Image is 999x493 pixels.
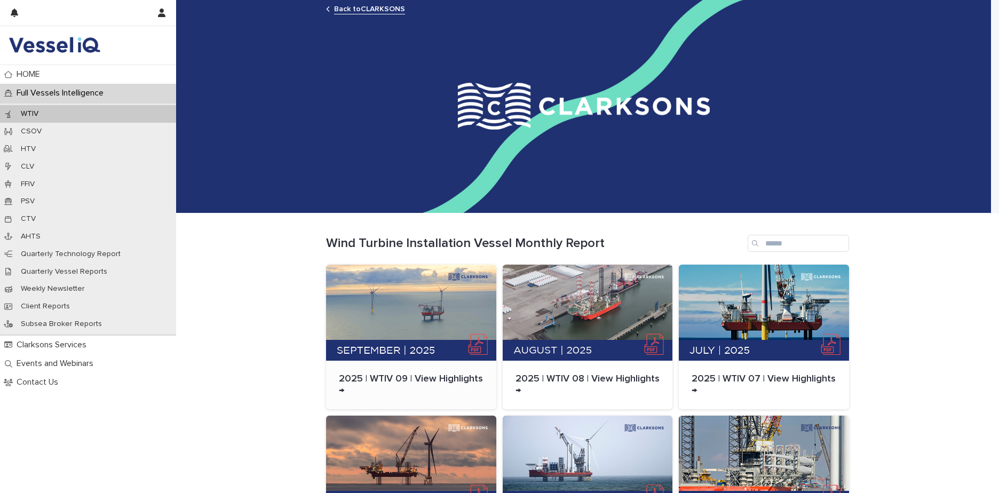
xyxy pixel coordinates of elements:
[516,373,660,396] p: 2025 | WTIV 08 | View Highlights →
[326,236,743,251] h1: Wind Turbine Installation Vessel Monthly Report
[12,284,93,293] p: Weekly Newsletter
[12,109,47,118] p: WTIV
[12,302,78,311] p: Client Reports
[334,2,405,14] a: Back toCLARKSONS
[326,265,496,409] a: 2025 | WTIV 09 | View Highlights →
[339,373,483,396] p: 2025 | WTIV 09 | View Highlights →
[692,373,836,396] p: 2025 | WTIV 07 | View Highlights →
[503,265,673,409] a: 2025 | WTIV 08 | View Highlights →
[12,377,67,387] p: Contact Us
[12,232,49,241] p: AHTS
[12,359,102,369] p: Events and Webinars
[12,145,44,154] p: HTV
[12,162,43,171] p: CLV
[748,235,849,252] input: Search
[12,180,43,189] p: FFIV
[12,127,50,136] p: CSOV
[12,214,44,224] p: CTV
[9,35,100,56] img: DY2harLS7Ky7oFY6OHCp
[12,320,110,329] p: Subsea Broker Reports
[12,250,129,259] p: Quarterly Technology Report
[12,197,43,206] p: PSV
[12,340,95,350] p: Clarksons Services
[679,265,849,409] a: 2025 | WTIV 07 | View Highlights →
[12,69,49,79] p: HOME
[12,267,116,276] p: Quarterly Vessel Reports
[12,88,112,98] p: Full Vessels Intelligence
